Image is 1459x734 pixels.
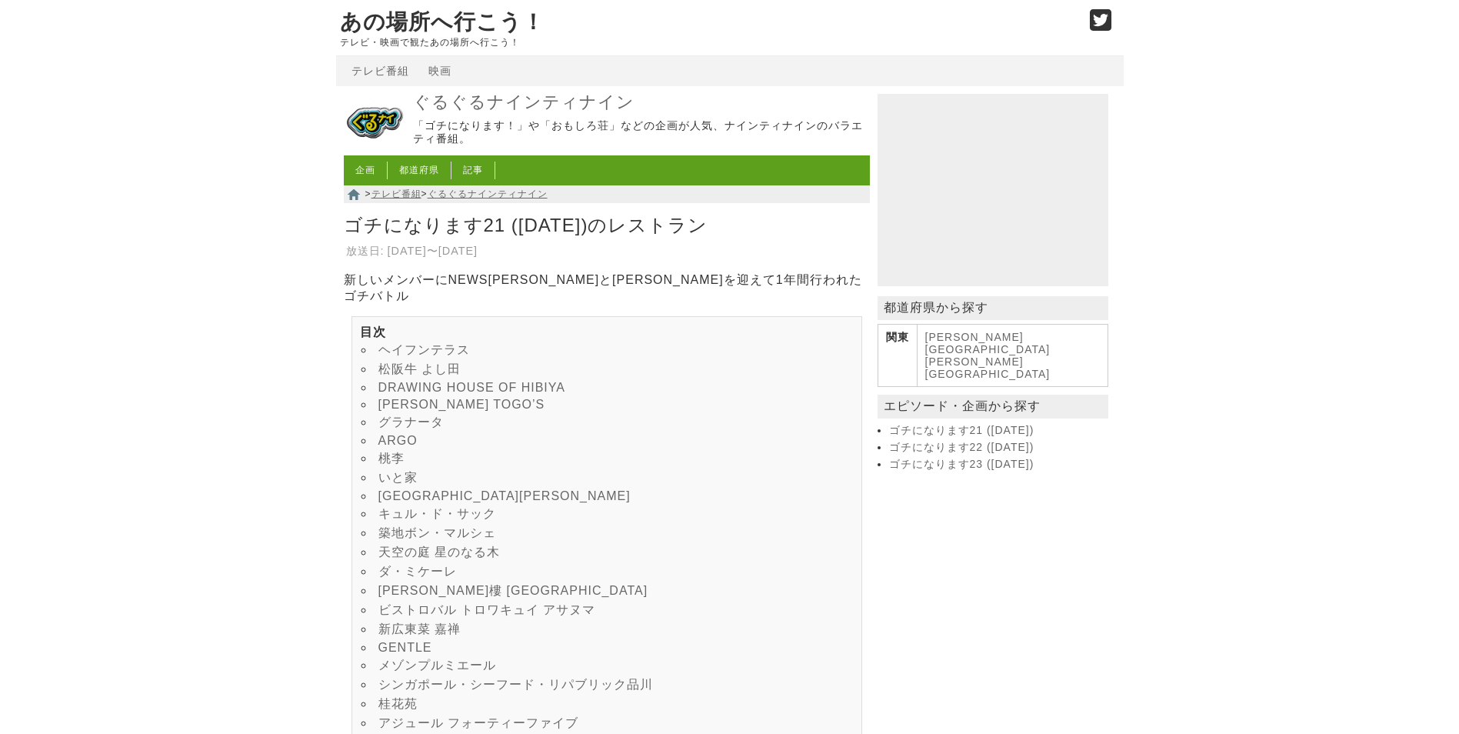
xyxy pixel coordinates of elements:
[378,452,405,465] a: 桃李
[378,622,461,636] a: 新広東菜 嘉禅
[355,165,375,175] a: 企画
[378,678,653,691] a: シンガポール・シーフード・リパブリック品川
[925,368,1051,380] a: [GEOGRAPHIC_DATA]
[378,697,418,710] a: 桂花苑
[351,65,409,77] a: テレビ番組
[413,92,866,114] a: ぐるぐるナインティナイン
[378,398,545,411] a: [PERSON_NAME] TOGO’S
[344,141,405,154] a: ぐるぐるナインティナイン
[345,243,385,259] th: 放送日:
[413,119,866,146] p: 「ゴチになります！」や「おもしろ荘」などの企画が人気、ナインティナインのバラエティ番組。
[378,641,432,654] a: GENTLE
[428,65,451,77] a: 映画
[371,189,421,199] a: テレビ番組
[378,584,648,597] a: [PERSON_NAME]樓 [GEOGRAPHIC_DATA]
[378,362,461,375] a: 松阪牛 よし田
[378,471,418,484] a: いと家
[399,165,439,175] a: 都道府県
[378,381,565,394] a: DRAWING HOUSE OF HIBIYA
[340,37,1074,48] p: テレビ・映画で観たあの場所へ行こう！
[878,296,1108,320] p: 都道府県から探す
[344,272,870,305] p: 新しいメンバーにNEWS[PERSON_NAME]と[PERSON_NAME]を迎えて1年間行われたゴチバトル
[378,507,496,520] a: キュル・ド・サック
[428,189,548,199] a: ぐるぐるナインティナイン
[1090,18,1112,32] a: Twitter (@go_thesights)
[878,94,1108,286] iframe: Advertisement
[378,526,496,539] a: 築地ボン・マルシェ
[463,165,483,175] a: 記事
[378,565,457,578] a: ダ・ミケーレ
[344,209,870,241] h1: ゴチになります21 ([DATE])のレストラン
[925,355,1024,368] a: [PERSON_NAME]
[878,325,917,387] th: 関東
[925,331,1051,355] a: [PERSON_NAME][GEOGRAPHIC_DATA]
[878,395,1108,419] p: エピソード・企画から探す
[889,441,1104,455] a: ゴチになります22 ([DATE])
[378,434,418,447] a: ARGO
[378,659,496,672] a: メゾンプルミエール
[340,10,545,34] a: あの場所へ行こう！
[378,545,500,559] a: 天空の庭 星のなる木
[378,716,578,729] a: アジュール フォーティーファイブ
[378,489,631,502] a: [GEOGRAPHIC_DATA][PERSON_NAME]
[344,90,405,152] img: ぐるぐるナインティナイン
[378,415,444,429] a: グラナータ
[344,185,870,203] nav: > >
[378,603,596,616] a: ビストロバル トロワキュイ アサヌマ
[387,243,479,259] td: [DATE]〜[DATE]
[889,424,1104,438] a: ゴチになります21 ([DATE])
[889,458,1104,472] a: ゴチになります23 ([DATE])
[378,343,470,356] a: ヘイフンテラス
